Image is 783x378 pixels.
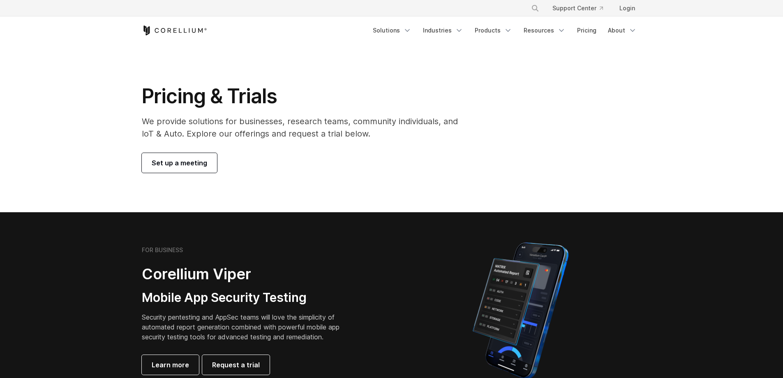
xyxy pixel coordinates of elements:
a: Industries [418,23,468,38]
div: Navigation Menu [521,1,642,16]
span: Set up a meeting [152,158,207,168]
span: Request a trial [212,360,260,370]
a: Corellium Home [142,26,207,35]
a: Resources [519,23,571,38]
a: Set up a meeting [142,153,217,173]
a: About [603,23,642,38]
a: Solutions [368,23,416,38]
h3: Mobile App Security Testing [142,290,352,306]
h2: Corellium Viper [142,265,352,283]
h6: FOR BUSINESS [142,246,183,254]
h1: Pricing & Trials [142,84,469,109]
a: Pricing [572,23,601,38]
a: Products [470,23,517,38]
a: Support Center [546,1,610,16]
a: Learn more [142,355,199,375]
a: Login [613,1,642,16]
a: Request a trial [202,355,270,375]
div: Navigation Menu [368,23,642,38]
button: Search [528,1,543,16]
span: Learn more [152,360,189,370]
p: Security pentesting and AppSec teams will love the simplicity of automated report generation comb... [142,312,352,342]
p: We provide solutions for businesses, research teams, community individuals, and IoT & Auto. Explo... [142,115,469,140]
